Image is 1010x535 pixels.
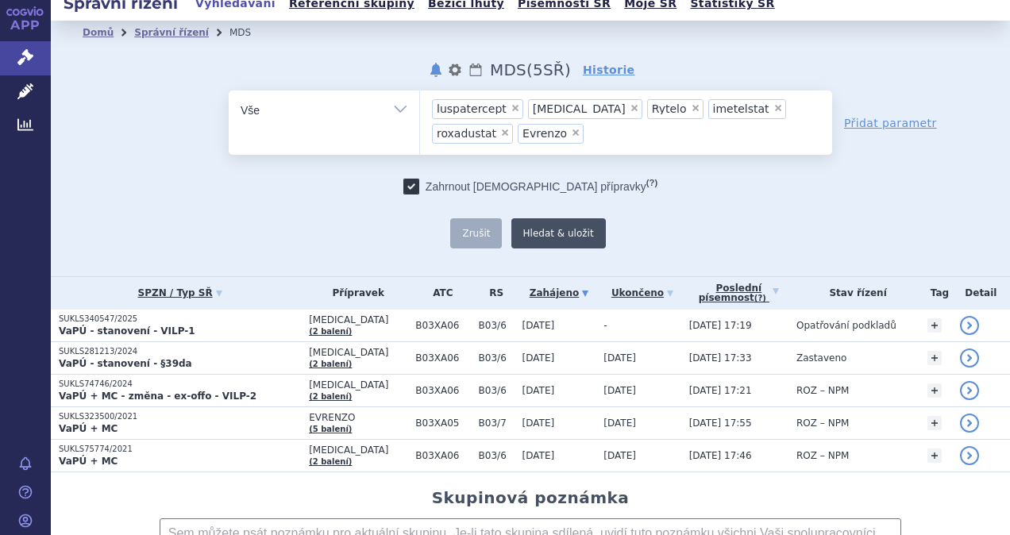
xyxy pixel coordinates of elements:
th: Přípravek [301,277,407,310]
span: × [773,103,783,113]
p: SUKLS323500/2021 [59,411,301,422]
a: Historie [583,62,635,78]
td: [DATE] [596,341,680,374]
td: ROZ – NPM [788,374,919,406]
td: Opatřování podkladů [788,310,919,342]
span: ( SŘ) [526,60,571,79]
a: detail [960,414,979,433]
a: detail [960,348,979,368]
td: [DATE] [596,439,680,471]
a: Zahájeno [522,282,596,304]
a: detail [960,446,979,465]
span: B03XA06 [415,385,470,396]
span: EVRENZO [309,412,407,423]
td: Zastaveno [788,341,919,374]
button: nastavení [447,60,463,79]
span: B03XA05 [415,418,470,429]
li: MDS [229,21,272,44]
a: detail [960,381,979,400]
span: B03XA06 [415,320,470,331]
span: B03XA06 [415,450,470,461]
abbr: (?) [646,178,657,188]
a: + [927,318,942,333]
span: B03/7 [479,418,515,429]
a: Domů [83,27,114,38]
td: ROZ – NPM [788,439,919,471]
a: + [927,383,942,398]
span: B03/6 [479,450,515,461]
a: + [927,416,942,430]
button: Hledat & uložit [511,218,606,248]
span: luspatercept [437,103,507,114]
a: (5 balení) [309,425,352,433]
label: Zahrnout [DEMOGRAPHIC_DATA] přípravky [403,179,657,194]
span: [MEDICAL_DATA] [533,103,626,114]
span: × [630,103,639,113]
span: B03/6 [479,320,515,331]
a: Ukončeno [603,282,680,304]
td: [DATE] 17:21 [681,374,788,406]
a: SPZN / Typ SŘ [59,282,301,304]
th: Stav řízení [788,277,919,310]
th: RS [471,277,515,310]
td: [DATE] [515,310,596,342]
span: roxadustat [437,128,496,139]
strong: VaPÚ + MC - změna - ex-offo - VILP-2 [59,391,256,402]
td: ROZ – NPM [788,406,919,439]
span: B03/6 [479,385,515,396]
span: B03XA06 [415,352,470,364]
a: Správní řízení [134,27,209,38]
p: SUKLS340547/2025 [59,314,301,325]
abbr: (?) [754,294,766,303]
input: luspatercept[MEDICAL_DATA]RyteloimetelstatroxadustatEvrenzo [588,123,597,143]
a: (2 balení) [309,360,352,368]
strong: VaPÚ + MC [59,423,118,434]
span: [MEDICAL_DATA] [309,314,407,325]
span: Evrenzo [522,128,567,139]
td: [DATE] [515,439,596,471]
span: × [691,103,700,113]
h2: Skupinová poznámka [432,488,630,507]
td: [DATE] 17:46 [681,439,788,471]
a: + [927,351,942,365]
p: SUKLS281213/2024 [59,346,301,357]
a: Lhůty [468,60,484,79]
a: (2 balení) [309,457,352,466]
span: [MEDICAL_DATA] [309,347,407,358]
td: [DATE] [515,341,596,374]
button: notifikace [428,60,444,79]
span: 5 [533,60,543,79]
td: [DATE] [596,406,680,439]
span: × [571,128,580,137]
a: (2 balení) [309,327,352,336]
a: Přidat parametr [844,115,937,131]
span: × [511,103,520,113]
td: [DATE] [515,406,596,439]
button: Zrušit [450,218,502,248]
a: detail [960,316,979,335]
span: MDS [490,60,526,79]
span: imetelstat [713,103,769,114]
td: [DATE] 17:33 [681,341,788,374]
td: [DATE] 17:55 [681,406,788,439]
p: SUKLS74746/2024 [59,379,301,390]
strong: VaPÚ - stanovení - §39da [59,358,192,369]
p: SUKLS75774/2021 [59,444,301,455]
a: (2 balení) [309,392,352,401]
a: + [927,448,942,463]
td: - [596,310,680,342]
th: Detail [952,277,1010,310]
td: [DATE] [596,374,680,406]
span: × [500,128,510,137]
th: Tag [919,277,952,310]
td: [DATE] [515,374,596,406]
strong: VaPÚ + MC [59,456,118,467]
a: Poslednípísemnost(?) [689,277,788,310]
span: Rytelo [652,103,687,114]
td: [DATE] 17:19 [681,310,788,342]
strong: VaPÚ - stanovení - VILP-1 [59,325,195,337]
span: [MEDICAL_DATA] [309,445,407,456]
span: B03/6 [479,352,515,364]
th: ATC [407,277,470,310]
span: [MEDICAL_DATA] [309,379,407,391]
